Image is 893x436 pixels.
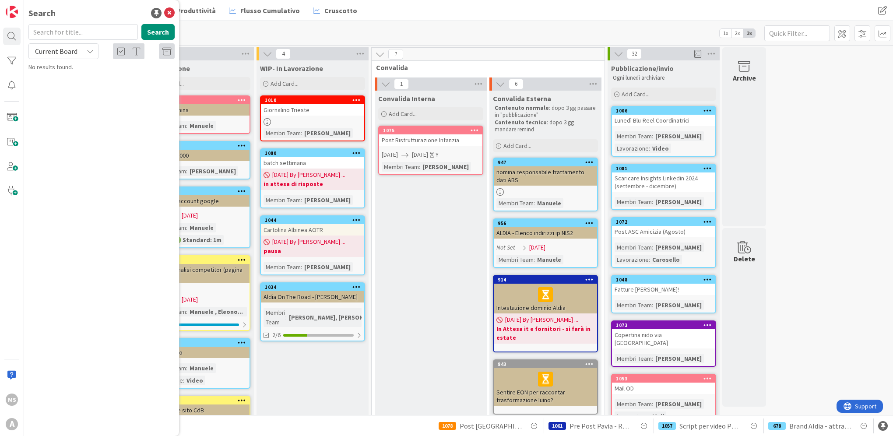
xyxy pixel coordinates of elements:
[146,256,250,283] div: 814Ricerca e analisi competitor (pagina IG)
[187,223,216,232] div: Manuele
[764,25,830,41] input: Quick Filter...
[276,49,291,59] span: 4
[412,150,428,159] span: [DATE]
[388,49,403,60] span: 7
[548,422,566,430] div: 1061
[146,397,250,416] div: 773Foto équipe sito CdB
[615,300,652,310] div: Membri Team
[150,340,250,346] div: 709
[145,186,250,248] a: 842passaggio account googleNot Set[DATE]Membri Team:ManuelePriorità:🟢 Standard: 1m
[493,158,598,211] a: 947nomina responsabile trattamento dati ABSMembri Team:Manuele
[493,275,598,352] a: 914Intestazione dominio Aldia[DATE] By [PERSON_NAME] ...In Attesa it e fornitori - si farà in estate
[28,63,175,72] div: No results found.
[383,127,482,134] div: 1075
[612,107,715,126] div: 1006Lunedì Blu-Reel Coordinatrici
[261,96,364,104] div: 1010
[616,108,715,114] div: 1006
[498,220,597,226] div: 956
[146,195,250,207] div: passaggio account google
[150,397,250,404] div: 773
[145,255,250,331] a: 814Ricerca e analisi competitor (pagina IG)Not Set[DATE]Membri Team:Manuele , Eleono...0/1
[436,150,439,159] div: Y
[146,104,250,116] div: gestire Domins
[650,255,682,264] div: Carosello
[271,80,299,88] span: Add Card...
[146,397,250,404] div: 773
[260,148,365,208] a: 1080batch settimana[DATE] By [PERSON_NAME] ...in attesa di risposteMembri Team:[PERSON_NAME]
[182,211,198,220] span: [DATE]
[615,197,652,207] div: Membri Team
[146,187,250,207] div: 842passaggio account google
[652,300,653,310] span: :
[622,90,650,98] span: Add Card...
[265,150,364,156] div: 1080
[146,347,250,358] div: video Pisano
[145,338,250,389] a: 709video PisanoMembri Team:ManueleLavorazione:Video
[612,218,715,237] div: 1072Post ASC Amicizia (Agosto)
[611,64,674,73] span: Pubblicazione/invio
[731,29,743,38] span: 2x
[743,29,755,38] span: 3x
[611,164,716,210] a: 1081Scaricare Insights Linkedin 2024 (settembre - dicembre)Membri Team:[PERSON_NAME]
[612,115,715,126] div: Lunedì Blu-Reel Coordinatrici
[535,255,563,264] div: Manuele
[261,149,364,169] div: 1080batch settimana
[652,197,653,207] span: :
[653,300,704,310] div: [PERSON_NAME]
[18,1,40,12] span: Support
[653,354,704,363] div: [PERSON_NAME]
[789,421,851,431] span: Brand Aldia - attrattività
[376,63,594,72] span: Convalida
[494,227,597,239] div: ALDIA - Elenco indirizzi ip NIS2
[150,97,250,103] div: 1005
[494,360,597,368] div: 843
[186,166,187,176] span: :
[496,324,594,342] b: In Attesa it e fornitori - si farà in estate
[495,104,549,112] strong: Contenuto normale
[612,375,715,383] div: 1053
[505,315,578,324] span: [DATE] By [PERSON_NAME] ...
[150,188,250,194] div: 842
[615,144,649,153] div: Lavorazione
[611,320,716,367] a: 1073Copertina nido via [GEOGRAPHIC_DATA]Membri Team:[PERSON_NAME]
[649,255,650,264] span: :
[150,257,250,263] div: 814
[308,3,362,18] a: Cruscotto
[498,277,597,283] div: 914
[264,179,362,188] b: in attesa di risposte
[301,262,302,272] span: :
[496,243,515,251] i: Not Set
[260,64,323,73] span: WIP- In Lavorazione
[6,418,18,430] div: A
[146,319,250,330] div: 0/1
[612,321,715,348] div: 1073Copertina nido via [GEOGRAPHIC_DATA]
[287,313,387,322] div: [PERSON_NAME], [PERSON_NAME]
[615,131,652,141] div: Membri Team
[534,198,535,208] span: :
[653,197,704,207] div: [PERSON_NAME]
[615,399,652,409] div: Membri Team
[612,276,715,295] div: 1048Fatture [PERSON_NAME]!
[496,198,534,208] div: Membri Team
[394,79,409,89] span: 1
[611,275,716,313] a: 1048Fatture [PERSON_NAME]!Membri Team:[PERSON_NAME]
[186,363,187,373] span: :
[652,354,653,363] span: :
[649,411,650,421] span: :
[653,399,704,409] div: [PERSON_NAME]
[382,150,398,159] span: [DATE]
[653,131,704,141] div: [PERSON_NAME]
[616,322,715,328] div: 1073
[302,262,353,272] div: [PERSON_NAME]
[264,195,301,205] div: Membri Team
[264,308,285,327] div: Membri Team
[570,421,632,431] span: Pre Post Pavia - Re Artù! FINE AGOSTO
[650,411,666,421] div: Mail
[503,142,531,150] span: Add Card...
[261,157,364,169] div: batch settimana
[187,307,245,316] div: Manuele , Eleono...
[494,276,597,284] div: 914
[679,421,742,431] span: Script per video PROMO CE
[160,3,221,18] a: Produttività
[616,219,715,225] div: 1072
